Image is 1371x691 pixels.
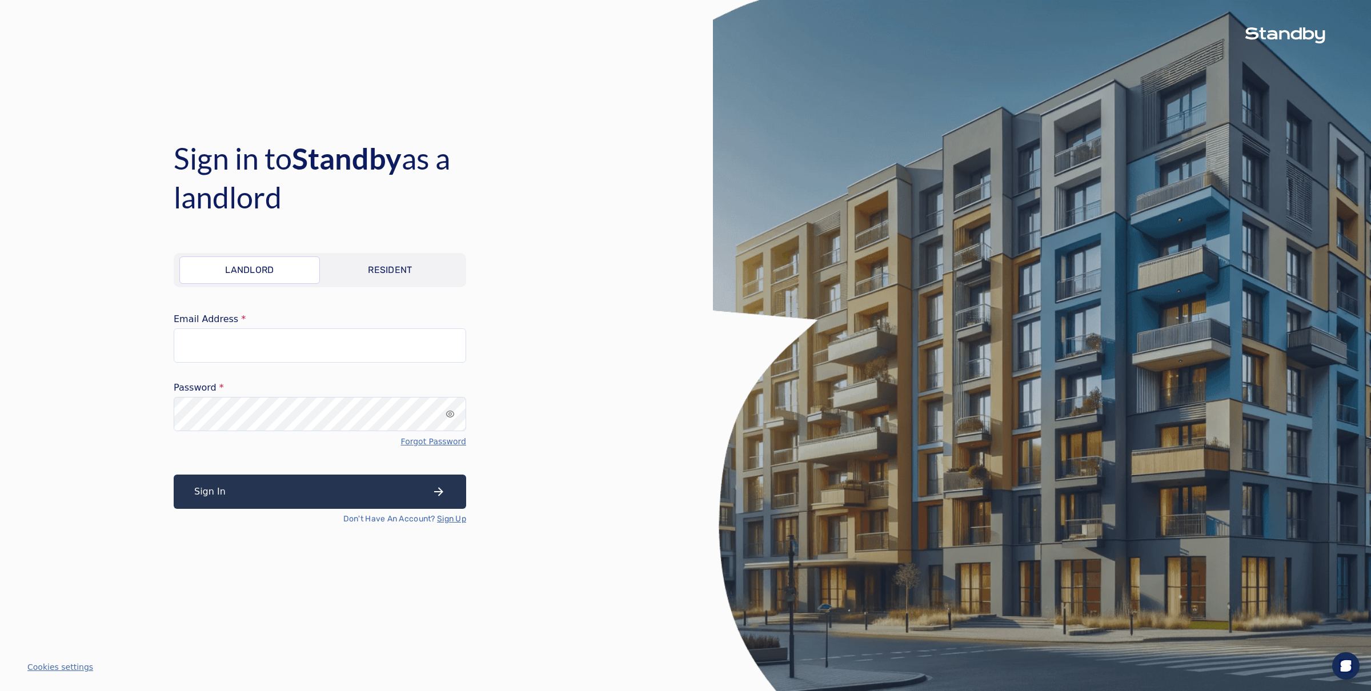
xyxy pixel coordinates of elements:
label: Password [174,383,466,392]
input: password [174,397,466,431]
h4: Sign in to as a landlord [174,139,539,216]
button: Cookies settings [27,661,93,673]
button: Sign In [174,475,466,509]
p: Resident [368,263,412,277]
a: Resident [320,256,460,284]
label: Email Address [174,315,466,324]
input: email [174,328,466,363]
div: input icon [446,409,455,419]
div: Open Intercom Messenger [1332,652,1360,680]
span: Standby [292,140,402,176]
p: Don't Have An Account? [343,513,466,525]
a: Landlord [179,256,320,284]
a: Forgot Password [401,436,466,447]
a: Sign Up [437,513,466,525]
p: Landlord [225,263,274,277]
